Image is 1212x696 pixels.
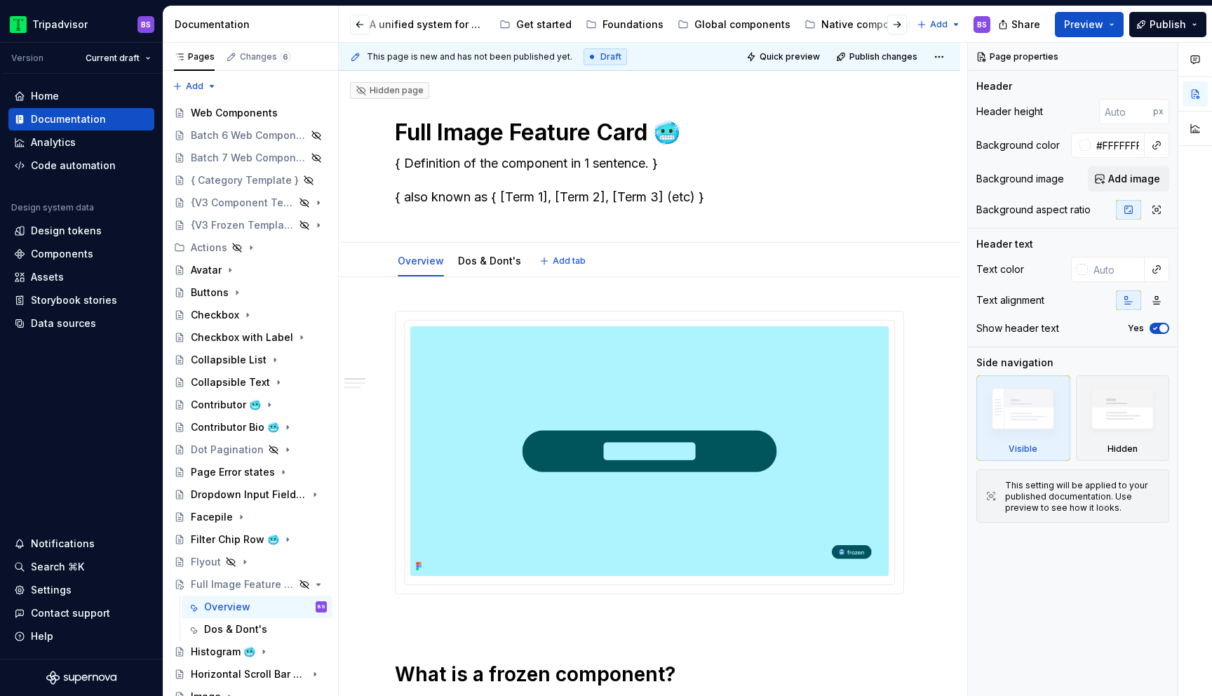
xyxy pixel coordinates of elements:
a: Flyout [168,551,332,573]
div: Data sources [31,316,96,330]
div: Search ⌘K [31,560,84,574]
div: Dos & Dont's [452,246,527,275]
a: Assets [8,266,154,288]
div: Background image [976,172,1064,186]
a: {V3 Component Template} [168,192,332,214]
a: Avatar [168,259,332,281]
div: Horizontal Scroll Bar Button [191,667,307,681]
div: Page Error states [191,465,275,479]
div: Help [31,629,53,643]
div: Full Image Feature Card 🥶 [191,577,295,591]
div: Hidden [1107,443,1138,455]
a: Full Image Feature Card 🥶 [168,573,332,596]
div: Batch 6 Web Components [191,128,307,142]
textarea: Full Image Feature Card 🥶 [392,116,901,149]
label: Yes [1128,323,1144,334]
h1: What is a frozen component? [395,662,904,687]
button: Publish changes [832,47,924,67]
a: Page Error states [168,461,332,483]
a: Checkbox [168,304,332,326]
div: Header text [976,237,1033,251]
div: Code automation [31,159,116,173]
a: { Category Template } [168,169,332,192]
div: Dos & Dont's [204,622,267,636]
a: Contributor Bio 🥶 [168,416,332,439]
a: Checkbox with Label [168,326,332,349]
a: Storybook stories [8,289,154,312]
div: { Category Template } [191,173,299,187]
a: Components [8,243,154,265]
div: Changes [240,51,291,62]
a: Dos & Dont's [458,255,521,267]
button: Search ⌘K [8,556,154,578]
div: Header [976,79,1012,93]
div: Text color [976,262,1024,276]
div: Visible [1009,443,1037,455]
button: Share [991,12,1049,37]
div: Flyout [191,555,221,569]
div: BS [318,600,325,614]
div: Version [11,53,43,64]
div: Foundations [602,18,664,32]
span: Add image [1108,172,1160,186]
div: Web Components [191,106,278,120]
a: {V3 Frozen Template} [168,214,332,236]
div: BS [977,19,987,30]
div: Dropdown Input Field 🥶 [191,488,307,502]
div: Buttons [191,286,229,300]
div: Header height [976,105,1043,119]
div: Native components [821,18,917,32]
div: Visible [976,375,1070,461]
div: Text alignment [976,293,1044,307]
span: Add tab [553,255,586,267]
div: Batch 7 Web Components [191,151,307,165]
div: Checkbox [191,308,239,322]
a: Design tokens [8,220,154,242]
button: Add [913,15,965,34]
div: Checkbox with Label [191,330,293,344]
div: Collapsible List [191,353,267,367]
div: Tripadvisor [32,18,88,32]
textarea: { Definition of the component in 1 sentence. } { also known as { [Term 1], [Term 2], [Term 3] (et... [392,152,901,208]
a: Dos & Dont's [182,618,332,641]
div: {V3 Frozen Template} [191,218,295,232]
div: Notifications [31,537,95,551]
a: Analytics [8,131,154,154]
a: Collapsible List [168,349,332,371]
span: Current draft [86,53,140,64]
button: Help [8,625,154,648]
a: Histogram 🥶 [168,641,332,663]
div: Overview [204,600,250,614]
div: Facepile [191,510,233,524]
a: Contributor 🥶 [168,394,332,416]
img: 0ed0e8b8-9446-497d-bad0-376821b19aa5.png [10,16,27,33]
p: px [1153,106,1164,117]
div: Hidden [1076,375,1170,461]
a: Native components [799,13,923,36]
div: A unified system for every journey. [370,18,485,32]
div: Components [31,247,93,261]
button: Add tab [535,251,592,271]
button: Notifications [8,533,154,555]
div: Actions [191,241,227,255]
div: Dot Pagination [191,443,264,457]
div: Show header text [976,321,1059,335]
a: Get started [494,13,577,36]
button: Add image [1088,166,1169,192]
div: BS [141,19,151,30]
span: This page is new and has not been published yet. [367,51,572,62]
div: Actions [168,236,332,259]
a: Data sources [8,312,154,335]
a: Foundations [580,13,669,36]
a: Facepile [168,506,332,528]
a: Horizontal Scroll Bar Button [168,663,332,685]
div: Get started [516,18,572,32]
div: This setting will be applied to your published documentation. Use preview to see how it looks. [1005,480,1160,514]
a: Home [8,85,154,107]
div: Overview [392,246,450,275]
input: Auto [1091,133,1145,158]
span: Add [930,19,948,30]
a: Dropdown Input Field 🥶 [168,483,332,506]
div: Histogram 🥶 [191,645,255,659]
button: Add [168,76,221,96]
